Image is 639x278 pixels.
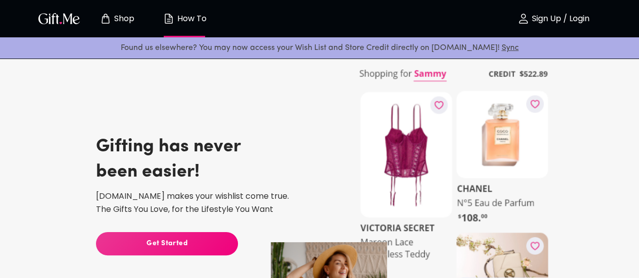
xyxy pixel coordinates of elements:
[35,13,83,25] button: GiftMe Logo
[163,13,175,25] img: how-to.svg
[112,15,134,23] p: Shop
[529,15,589,23] p: Sign Up / Login
[89,3,144,35] button: Store page
[96,134,241,185] h3: Gifting has never been easier!
[157,3,212,35] button: How To
[8,41,631,54] p: Found us elsewhere? You may now access your Wish List and Store Credit directly on [DOMAIN_NAME]!
[502,44,519,52] a: Sync
[96,190,376,216] p: [DOMAIN_NAME] makes your wishlist come true. The Gifts You Love, for the Lifestyle You Want
[96,232,238,255] button: Get Started
[36,11,82,26] img: GiftMe Logo
[175,15,207,23] p: How To
[503,3,604,35] button: Sign Up / Login
[96,238,238,249] span: Get Started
